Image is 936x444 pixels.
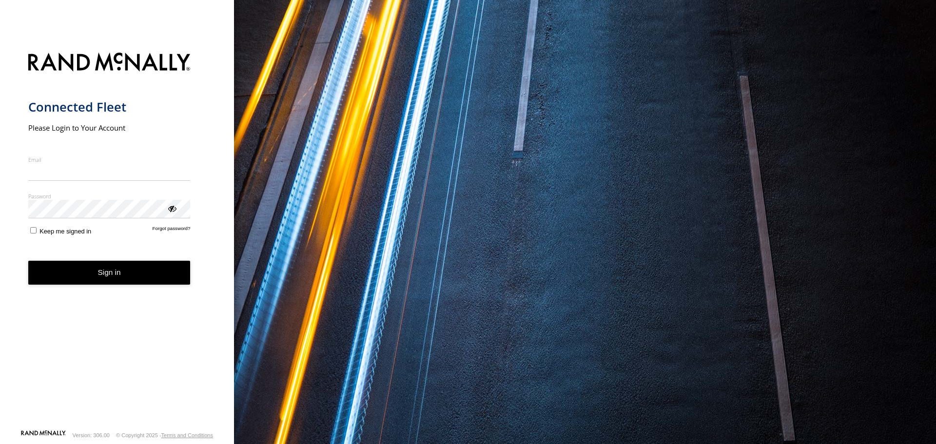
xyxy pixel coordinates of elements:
label: Password [28,193,191,200]
img: Rand McNally [28,51,191,76]
input: Keep me signed in [30,227,37,233]
div: ViewPassword [167,203,176,213]
a: Forgot password? [153,226,191,235]
div: Version: 306.00 [73,432,110,438]
span: Keep me signed in [39,228,91,235]
h1: Connected Fleet [28,99,191,115]
a: Visit our Website [21,430,66,440]
button: Sign in [28,261,191,285]
h2: Please Login to Your Account [28,123,191,133]
a: Terms and Conditions [161,432,213,438]
div: © Copyright 2025 - [116,432,213,438]
label: Email [28,156,191,163]
form: main [28,47,206,429]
